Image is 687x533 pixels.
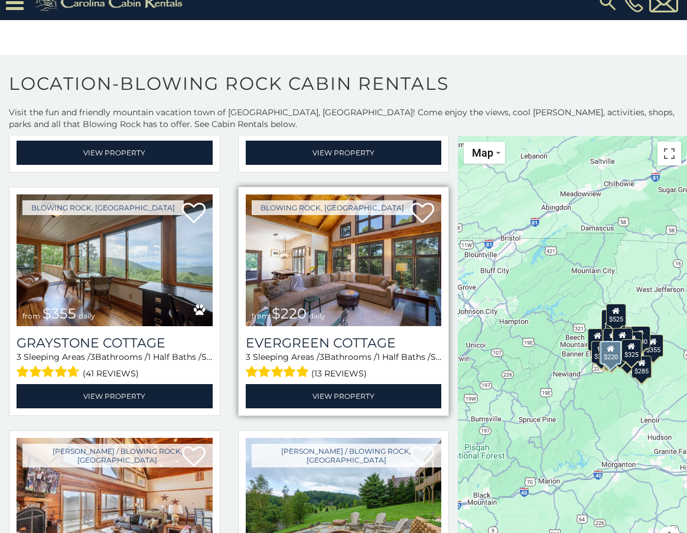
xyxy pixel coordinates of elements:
[17,351,213,381] div: Sleeping Areas / Bathrooms / Sleeps:
[588,329,608,351] div: $400
[90,352,95,362] span: 3
[43,305,76,322] span: $355
[17,352,21,362] span: 3
[17,194,213,326] img: Graystone Cottage
[600,340,621,364] div: $220
[22,200,184,215] a: Blowing Rock, [GEOGRAPHIC_DATA]
[643,334,663,357] div: $355
[601,344,621,366] div: $275
[17,194,213,326] a: Graystone Cottage from $355 daily
[246,351,442,381] div: Sleeping Areas / Bathrooms / Sleeps:
[246,335,442,351] a: Evergreen Cottage
[599,341,619,363] div: $165
[464,142,505,164] button: Change map style
[246,141,442,165] a: View Property
[616,326,636,349] div: $200
[613,327,633,350] div: $150
[22,444,213,467] a: [PERSON_NAME] / Blowing Rock, [GEOGRAPHIC_DATA]
[22,311,40,320] span: from
[591,340,611,363] div: $375
[272,305,307,322] span: $220
[182,201,206,226] a: Add to favorites
[252,444,442,467] a: [PERSON_NAME] / Blowing Rock, [GEOGRAPHIC_DATA]
[252,311,269,320] span: from
[148,352,201,362] span: 1 Half Baths /
[320,352,324,362] span: 3
[17,141,213,165] a: View Property
[309,311,325,320] span: daily
[603,328,623,350] div: $675
[606,303,626,326] div: $525
[621,339,642,361] div: $325
[617,345,637,368] div: $200
[246,194,442,326] a: Evergreen Cottage from $220 daily
[601,309,621,331] div: $320
[252,200,413,215] a: Blowing Rock, [GEOGRAPHIC_DATA]
[377,352,431,362] span: 1 Half Baths /
[632,355,652,378] div: $285
[17,335,213,351] a: Graystone Cottage
[630,326,650,349] div: $930
[657,142,681,165] button: Toggle fullscreen view
[83,366,139,381] span: (41 reviews)
[311,366,367,381] span: (13 reviews)
[246,352,250,362] span: 3
[79,311,95,320] span: daily
[17,384,213,408] a: View Property
[246,384,442,408] a: View Property
[411,201,434,226] a: Add to favorites
[246,194,442,326] img: Evergreen Cottage
[623,331,643,354] div: $226
[472,147,493,159] span: Map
